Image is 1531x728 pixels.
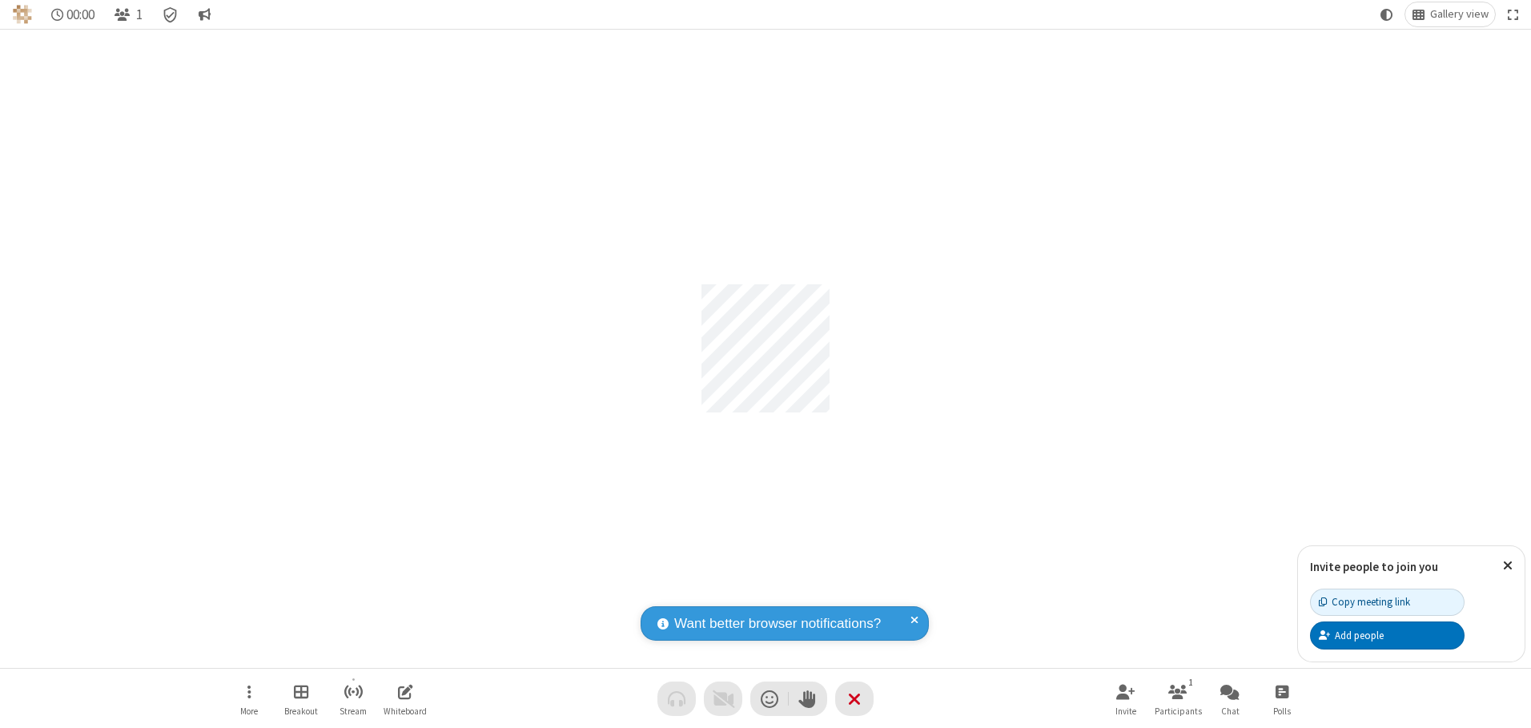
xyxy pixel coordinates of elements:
[1430,8,1489,21] span: Gallery view
[1501,2,1525,26] button: Fullscreen
[1310,621,1465,649] button: Add people
[136,7,143,22] span: 1
[240,706,258,716] span: More
[45,2,102,26] div: Timer
[1155,706,1202,716] span: Participants
[381,676,429,722] button: Open shared whiteboard
[1258,676,1306,722] button: Open poll
[340,706,367,716] span: Stream
[1310,589,1465,616] button: Copy meeting link
[225,676,273,722] button: Open menu
[657,682,696,716] button: Audio problem - check your Internet connection or call by phone
[13,5,32,24] img: QA Selenium DO NOT DELETE OR CHANGE
[1221,706,1240,716] span: Chat
[750,682,789,716] button: Send a reaction
[1102,676,1150,722] button: Invite participants (Alt+I)
[1491,546,1525,585] button: Close popover
[1273,706,1291,716] span: Polls
[674,613,881,634] span: Want better browser notifications?
[191,2,217,26] button: Conversation
[835,682,874,716] button: End or leave meeting
[384,706,427,716] span: Whiteboard
[704,682,742,716] button: Video
[284,706,318,716] span: Breakout
[1154,676,1202,722] button: Open participant list
[1310,559,1438,574] label: Invite people to join you
[789,682,827,716] button: Raise hand
[329,676,377,722] button: Start streaming
[1405,2,1495,26] button: Change layout
[1115,706,1136,716] span: Invite
[155,2,186,26] div: Meeting details Encryption enabled
[107,2,149,26] button: Open participant list
[1374,2,1400,26] button: Using system theme
[1206,676,1254,722] button: Open chat
[1184,675,1198,690] div: 1
[66,7,94,22] span: 00:00
[1319,594,1410,609] div: Copy meeting link
[277,676,325,722] button: Manage Breakout Rooms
